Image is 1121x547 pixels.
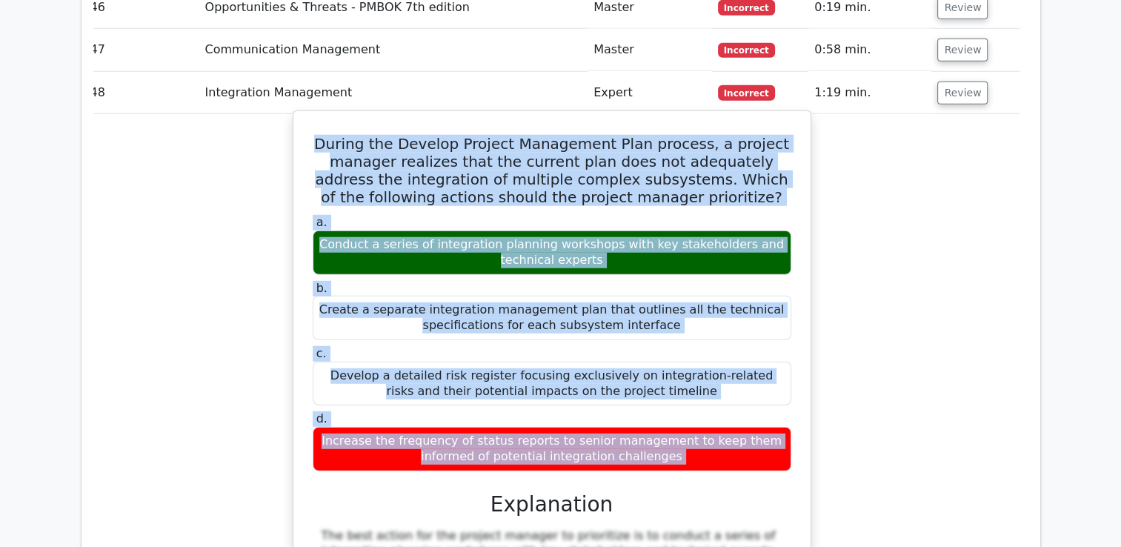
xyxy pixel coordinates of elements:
div: Create a separate integration management plan that outlines all the technical specifications for ... [313,296,791,340]
span: Incorrect [718,85,775,100]
span: c. [316,346,327,360]
td: 48 [84,72,199,114]
div: Conduct a series of integration planning workshops with key stakeholders and technical experts [313,231,791,275]
td: 1:19 min. [808,72,931,114]
span: b. [316,281,327,295]
span: Incorrect [718,43,775,58]
div: Increase the frequency of status reports to senior management to keep them informed of potential ... [313,427,791,471]
h5: During the Develop Project Management Plan process, a project manager realizes that the current p... [311,135,793,206]
td: Master [588,29,712,71]
div: Develop a detailed risk register focusing exclusively on integration-related risks and their pote... [313,362,791,406]
td: Expert [588,72,712,114]
td: Communication Management [199,29,588,71]
button: Review [937,39,988,62]
button: Review [937,82,988,105]
span: a. [316,215,327,229]
span: d. [316,411,327,425]
td: Integration Management [199,72,588,114]
h3: Explanation [322,492,782,517]
td: 47 [84,29,199,71]
td: 0:58 min. [808,29,931,71]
